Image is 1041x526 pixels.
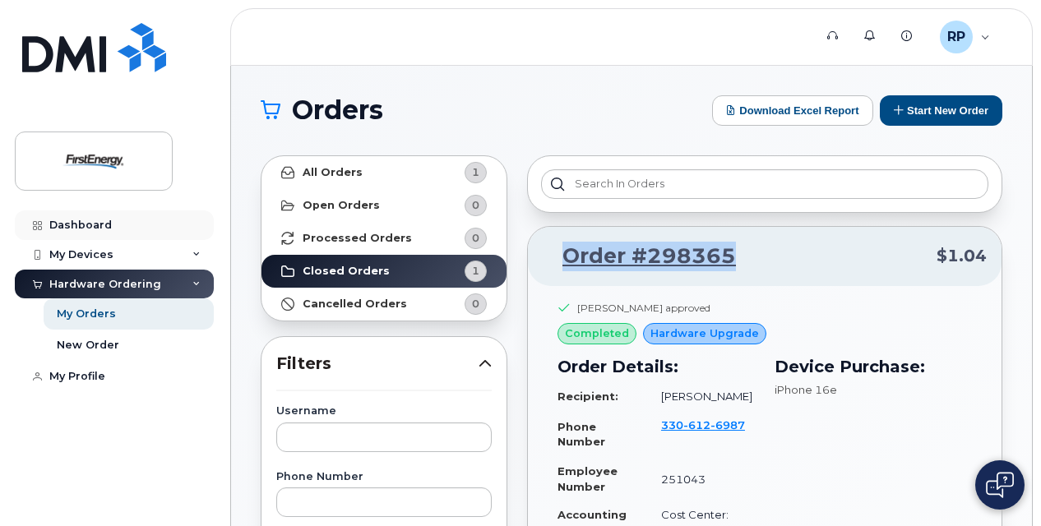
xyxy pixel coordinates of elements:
[292,98,383,122] span: Orders
[661,418,745,431] span: 330
[937,244,987,268] span: $1.04
[683,418,710,431] span: 612
[472,230,479,246] span: 0
[712,95,873,126] button: Download Excel Report
[276,472,492,482] label: Phone Number
[775,354,972,379] h3: Device Purchase:
[650,325,759,341] span: Hardware Upgrade
[261,222,507,255] a: Processed Orders0
[646,457,755,501] td: 251043
[565,325,629,341] span: completed
[775,383,837,396] span: iPhone 16e
[472,296,479,311] span: 0
[303,298,407,311] strong: Cancelled Orders
[880,95,1002,126] button: Start New Order
[303,199,380,212] strong: Open Orders
[543,242,736,271] a: Order #298365
[541,169,988,199] input: Search in orders
[261,189,507,222] a: Open Orders0
[646,382,755,411] td: [PERSON_NAME]
[558,354,755,379] h3: Order Details:
[303,166,363,179] strong: All Orders
[276,352,479,376] span: Filters
[577,301,710,315] div: [PERSON_NAME] approved
[986,472,1014,498] img: Open chat
[710,418,745,431] span: 6987
[261,156,507,189] a: All Orders1
[261,288,507,321] a: Cancelled Orders0
[472,164,479,180] span: 1
[558,420,605,449] strong: Phone Number
[276,406,492,417] label: Username
[472,197,479,213] span: 0
[661,418,745,447] a: 3306126987
[261,255,507,288] a: Closed Orders1
[303,265,390,278] strong: Closed Orders
[558,464,618,493] strong: Employee Number
[558,390,618,403] strong: Recipient:
[472,263,479,279] span: 1
[303,232,412,245] strong: Processed Orders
